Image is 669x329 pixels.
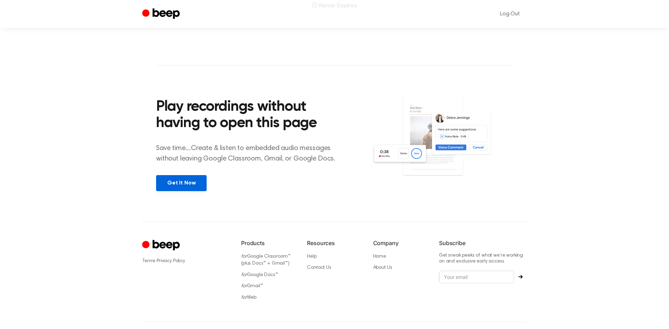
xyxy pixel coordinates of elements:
[142,257,230,265] div: ·
[142,7,182,21] a: Beep
[241,273,247,277] i: for
[373,239,428,247] h6: Company
[142,259,155,264] a: Terms
[241,254,247,259] i: for
[307,265,331,270] a: Contact Us
[439,253,527,265] p: Get sneak peeks of what we’re working on and exclusive early access.
[514,275,527,279] button: Subscribe
[156,143,344,164] p: Save time....Create & listen to embedded audio messages without leaving Google Classroom, Gmail, ...
[241,284,247,289] i: for
[241,254,291,266] a: forGoogle Classroom™ (plus Docs™ + Gmail™)
[157,259,185,264] a: Privacy Policy
[241,273,278,277] a: forGoogle Docs™
[241,239,296,247] h6: Products
[142,239,182,252] a: Cruip
[439,271,514,284] input: Your email
[439,239,527,247] h6: Subscribe
[156,99,344,132] h2: Play recordings without having to open this page
[373,265,392,270] a: About Us
[241,295,247,300] i: for
[307,254,316,259] a: Help
[156,175,207,191] a: Get It Now
[373,254,386,259] a: Home
[241,284,263,289] a: forGmail™
[307,239,362,247] h6: Resources
[241,295,256,300] a: forWeb
[493,6,527,22] a: Log Out
[372,97,513,190] img: Voice Comments on Docs and Recording Widget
